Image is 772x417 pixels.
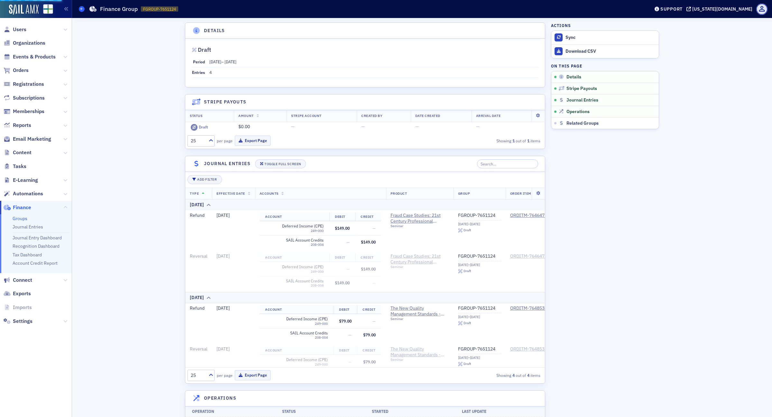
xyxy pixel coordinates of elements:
[265,264,324,269] span: Deferred Income (CPE)
[216,212,230,218] span: [DATE]
[4,304,32,311] a: Imports
[458,253,501,259] a: FGROUP-7651124
[269,335,328,340] div: 208-004
[4,53,56,60] a: Events & Products
[13,177,38,184] span: E-Learning
[339,318,352,324] span: $79.00
[4,177,38,184] a: E-Learning
[335,280,350,285] span: $149.00
[391,306,449,317] a: The New Quality Management Standards - What Everyone Needs to Know
[13,40,45,47] span: Organizations
[464,362,471,366] div: Draft
[335,226,350,231] span: $149.00
[265,270,324,274] div: 249-000
[13,224,43,230] a: Journal Entries
[551,63,659,69] h4: On this page
[363,359,376,364] span: $79.00
[190,191,199,196] span: Type
[526,372,530,378] strong: 4
[551,44,659,58] a: Download CSV
[13,108,44,115] span: Memberships
[391,265,449,269] div: Seminar
[334,346,357,355] th: Debit
[190,201,204,208] div: [DATE]
[255,159,306,168] button: Toggle Full Screen
[13,216,27,221] a: Groups
[391,224,449,228] div: Seminar
[415,124,419,129] span: —
[660,6,683,12] div: Support
[4,163,26,170] a: Tasks
[13,149,32,156] span: Content
[13,53,56,60] span: Events & Products
[192,70,205,75] span: Entries
[4,26,26,33] a: Users
[372,226,376,231] span: —
[216,346,230,352] span: [DATE]
[510,306,547,311] a: ORDITM-7648534
[190,212,205,218] span: Refund
[346,266,350,271] span: —
[260,191,279,196] span: Accounts
[361,239,376,244] span: $149.00
[4,277,32,284] a: Connect
[372,280,376,285] span: —
[13,243,60,249] a: Recognition Dashboard
[329,212,355,221] th: Debit
[265,243,324,247] div: 208-004
[4,40,45,47] a: Organizations
[143,6,176,12] span: FGROUP-7651124
[265,238,324,243] span: SAIL Account Credits
[4,318,32,325] a: Settings
[458,315,501,319] div: [DATE]–[DATE]
[510,253,547,259] a: ORDITM-7646475
[209,59,221,64] span: [DATE]
[43,4,53,14] img: SailAMX
[265,224,324,228] span: Deferred Income (CPE)
[565,35,656,40] div: Sync
[198,48,211,52] div: Draft
[566,120,599,126] span: Related Groups
[510,213,547,218] a: ORDITM-7646475
[334,305,357,314] th: Debit
[391,213,449,224] a: Fraud Case Studies: 21st Century Professional Misbehavior
[235,370,271,380] button: Export Page
[100,5,138,13] h1: Finance Group
[275,406,365,417] th: Status
[265,279,324,283] span: SAIL Account Credits
[391,253,449,265] a: Fraud Case Studies: 21st Century Professional Misbehavior
[260,305,334,314] th: Account
[348,332,352,337] span: —
[13,136,51,143] span: Email Marketing
[458,356,501,360] div: [DATE]–[DATE]
[391,191,407,196] span: Product
[235,136,271,146] button: Export Page
[13,190,43,197] span: Automations
[346,239,350,244] span: —
[511,372,516,378] strong: 4
[511,138,516,144] strong: 1
[204,99,247,105] h4: Stripe Payouts
[13,26,26,33] span: Users
[217,138,233,144] label: per page
[427,138,541,144] div: Showing out of items
[291,124,295,129] span: —
[361,113,382,118] span: Created By
[391,346,449,358] span: The New Quality Management Standards - What Everyone Needs to Know
[260,253,329,262] th: Account
[372,318,376,324] span: —
[566,86,597,92] span: Stripe Payouts
[458,213,501,218] a: FGROUP-7651124
[464,321,471,325] div: Draft
[209,59,236,64] span: –
[238,124,250,129] span: $0.00
[348,359,352,364] span: —
[692,6,752,12] div: [US_STATE][DOMAIN_NAME]
[427,372,541,378] div: Showing out of items
[4,204,31,211] a: Finance
[458,346,501,352] a: FGROUP-7651124
[391,358,449,362] div: Seminar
